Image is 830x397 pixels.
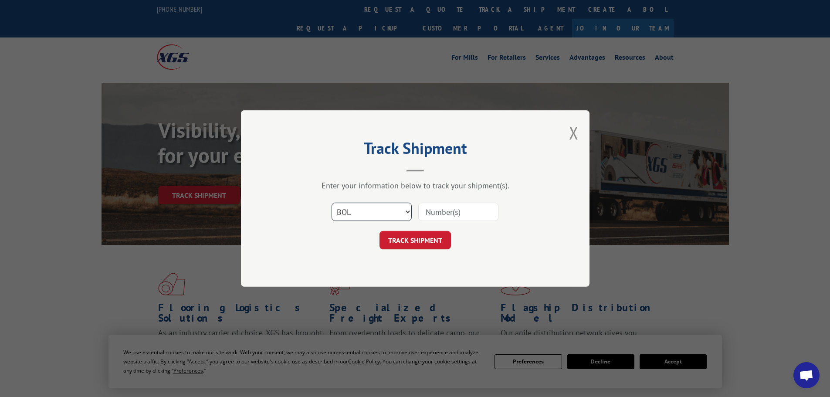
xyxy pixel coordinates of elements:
div: Enter your information below to track your shipment(s). [285,180,546,190]
button: TRACK SHIPMENT [379,231,451,249]
h2: Track Shipment [285,142,546,159]
div: Open chat [793,362,820,388]
button: Close modal [569,121,579,144]
input: Number(s) [418,203,498,221]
